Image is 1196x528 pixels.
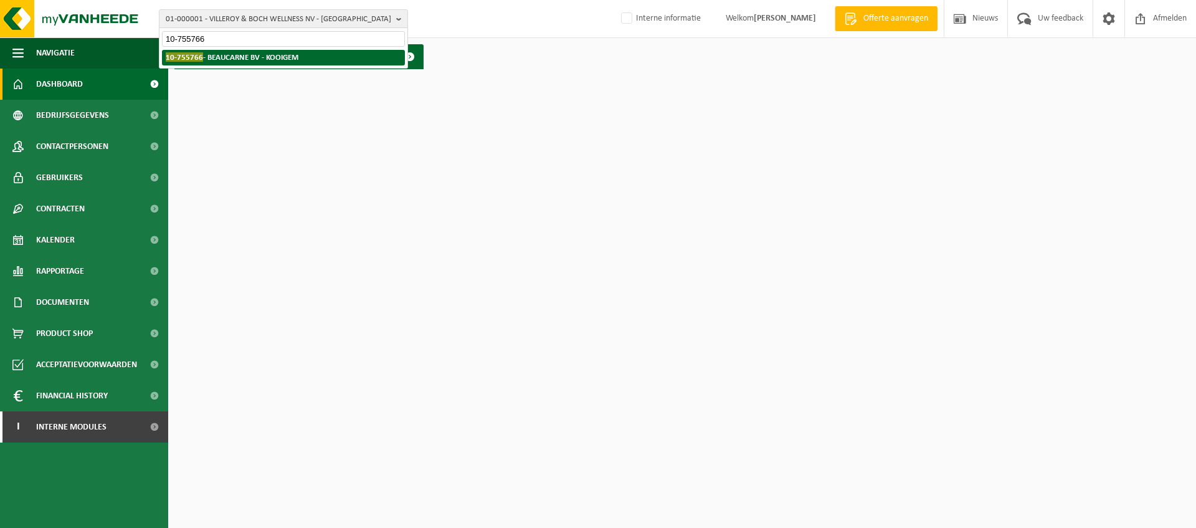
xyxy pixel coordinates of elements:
[162,31,405,47] input: Zoeken naar gekoppelde vestigingen
[166,52,203,62] span: 10-755766
[36,318,93,349] span: Product Shop
[36,162,83,193] span: Gebruikers
[159,9,408,28] button: 01-000001 - VILLEROY & BOCH WELLNESS NV - [GEOGRAPHIC_DATA]
[754,14,816,23] strong: [PERSON_NAME]
[36,224,75,256] span: Kalender
[860,12,931,25] span: Offerte aanvragen
[36,69,83,100] span: Dashboard
[36,131,108,162] span: Contactpersonen
[36,380,108,411] span: Financial History
[36,256,84,287] span: Rapportage
[36,193,85,224] span: Contracten
[166,52,298,62] strong: - BEAUCARNE BV - KOOIGEM
[619,9,701,28] label: Interne informatie
[36,287,89,318] span: Documenten
[36,411,107,443] span: Interne modules
[36,37,75,69] span: Navigatie
[36,100,109,131] span: Bedrijfsgegevens
[835,6,937,31] a: Offerte aanvragen
[36,349,137,380] span: Acceptatievoorwaarden
[166,10,391,29] span: 01-000001 - VILLEROY & BOCH WELLNESS NV - [GEOGRAPHIC_DATA]
[12,411,24,443] span: I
